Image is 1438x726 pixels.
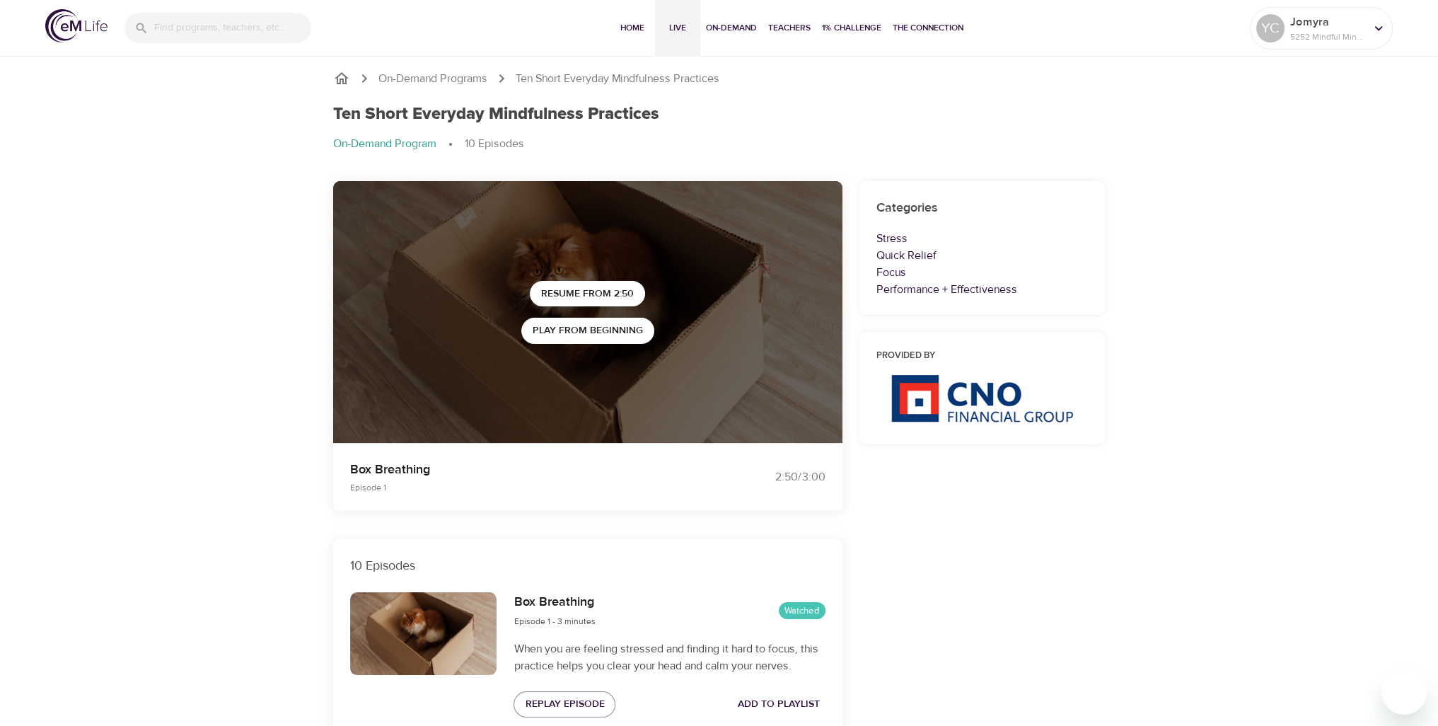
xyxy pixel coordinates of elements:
[738,696,820,713] span: Add to Playlist
[333,70,1106,87] nav: breadcrumb
[333,136,1106,153] nav: breadcrumb
[516,71,719,87] p: Ten Short Everyday Mindfulness Practices
[1290,30,1365,43] p: 5252 Mindful Minutes
[521,318,654,344] button: Play from beginning
[333,136,436,152] p: On-Demand Program
[706,21,757,35] span: On-Demand
[350,556,825,575] p: 10 Episodes
[378,71,487,87] a: On-Demand Programs
[154,13,311,43] input: Find programs, teachers, etc...
[1381,669,1427,715] iframe: Button to launch messaging window
[514,691,615,718] button: Replay Episode
[768,21,811,35] span: Teachers
[350,460,702,479] p: Box Breathing
[514,616,595,627] span: Episode 1 - 3 minutes
[732,691,825,718] button: Add to Playlist
[719,469,825,485] div: 2:50 / 3:00
[333,104,659,125] h1: Ten Short Everyday Mindfulness Practices
[891,374,1073,422] img: CNO%20logo.png
[876,264,1089,281] p: Focus
[876,247,1089,264] p: Quick Relief
[876,349,1089,364] h6: Provided by
[541,285,634,303] span: Resume from 2:50
[893,21,963,35] span: The Connection
[465,136,524,152] p: 10 Episodes
[822,21,881,35] span: 1% Challenge
[876,281,1089,298] p: Performance + Effectiveness
[530,281,645,307] button: Resume from 2:50
[45,9,108,42] img: logo
[615,21,649,35] span: Home
[525,696,604,713] span: Replay Episode
[1290,13,1365,30] p: Jomyra
[514,640,825,674] p: When you are feeling stressed and finding it hard to focus, this practice helps you clear your he...
[876,230,1089,247] p: Stress
[661,21,695,35] span: Live
[1256,14,1285,42] div: YC
[514,592,595,613] h6: Box Breathing
[533,322,643,340] span: Play from beginning
[350,481,702,494] p: Episode 1
[876,198,1089,219] h6: Categories
[779,604,825,618] span: Watched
